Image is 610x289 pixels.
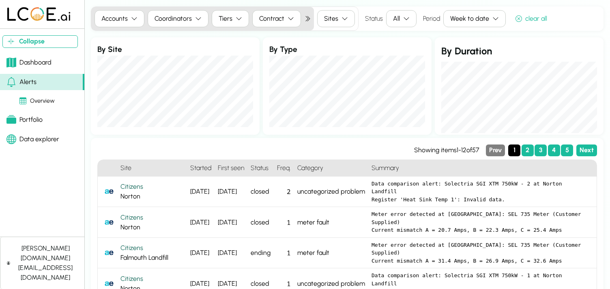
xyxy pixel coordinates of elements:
div: ending [247,238,274,269]
div: closed [247,177,274,207]
div: Citizens [120,274,184,284]
div: Coordinators [155,14,192,24]
h4: Started [187,160,215,177]
h4: Category [294,160,368,177]
pre: Meter error detected at [GEOGRAPHIC_DATA]: SEL 735 Meter (Customer Supplied) Current mismatch A =... [372,210,590,234]
div: Overview [19,97,55,106]
h4: First seen [215,160,247,177]
h4: Summary [368,160,597,177]
div: [DATE] [187,177,215,207]
h2: By Duration [441,44,597,58]
img: PowerTrack [104,218,114,227]
label: Status [365,14,383,24]
pre: Meter error detected at [GEOGRAPHIC_DATA]: SEL 735 Meter (Customer Supplied) Current mismatch A =... [372,241,590,265]
div: [DATE] [215,207,247,238]
div: [DATE] [215,238,247,269]
div: Showing items 1 - 12 of 57 [414,145,479,155]
div: Norton [120,213,184,232]
div: Citizens [120,213,184,222]
button: Page 3 [535,144,547,156]
button: Page 1 [508,144,520,156]
div: 1 [274,238,294,269]
button: Page 2 [522,144,534,156]
div: uncategorized problem [294,177,368,207]
div: meter fault [294,238,368,269]
h4: Freq. [274,160,294,177]
div: Citizens [120,182,184,192]
div: Week to date [450,14,489,24]
button: Previous [486,144,505,156]
div: [DATE] [187,207,215,238]
pre: Data comparison alert: Solectria SGI XTM 750kW - 2 at Norton Landfill Register 'Heat Sink Temp 1'... [372,180,590,204]
h3: By Site [97,44,253,56]
div: [PERSON_NAME][DOMAIN_NAME][EMAIL_ADDRESS][DOMAIN_NAME] [13,244,78,283]
div: Citizens [120,243,184,253]
div: Sites [324,14,338,24]
div: All [393,14,400,24]
div: Falmouth Landfill [120,243,184,263]
div: Tiers [219,14,232,24]
div: Portfolio [6,115,43,125]
div: 1 [274,207,294,238]
button: Page 4 [548,144,560,156]
button: Collapse [2,35,78,48]
div: meter fault [294,207,368,238]
div: Contract [259,14,284,24]
div: [DATE] [215,177,247,207]
button: Page 5 [561,144,573,156]
div: Data explorer [6,134,59,144]
img: PowerTrack [104,248,114,258]
div: [DATE] [187,238,215,269]
div: Dashboard [6,58,52,67]
h4: Status [247,160,274,177]
div: closed [247,207,274,238]
img: PowerTrack [104,279,114,289]
h3: By Type [269,44,425,56]
h4: Site [117,160,187,177]
div: clear all [515,14,547,24]
button: Next [576,144,597,156]
button: clear all [512,13,550,25]
div: Accounts [101,14,128,24]
div: Norton [120,182,184,201]
img: PowerTrack [104,187,114,196]
div: Alerts [6,77,37,87]
div: 2 [274,177,294,207]
label: Period [423,14,440,24]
